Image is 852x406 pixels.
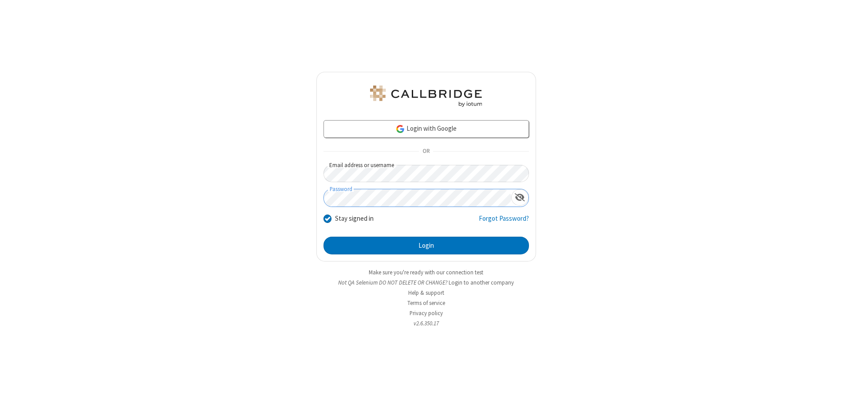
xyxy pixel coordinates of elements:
a: Privacy policy [410,309,443,317]
a: Help & support [408,289,444,297]
li: v2.6.350.17 [316,319,536,328]
a: Login with Google [323,120,529,138]
input: Password [324,189,511,207]
span: OR [419,145,433,158]
a: Forgot Password? [479,214,529,230]
div: Show password [511,189,529,206]
li: Not QA Selenium DO NOT DELETE OR CHANGE? [316,278,536,287]
a: Terms of service [407,299,445,307]
button: Login [323,237,529,254]
img: google-icon.png [395,124,405,134]
img: QA Selenium DO NOT DELETE OR CHANGE [368,86,484,107]
input: Email address or username [323,165,529,182]
button: Login to another company [449,278,514,287]
a: Make sure you're ready with our connection test [369,269,483,276]
label: Stay signed in [335,214,374,224]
